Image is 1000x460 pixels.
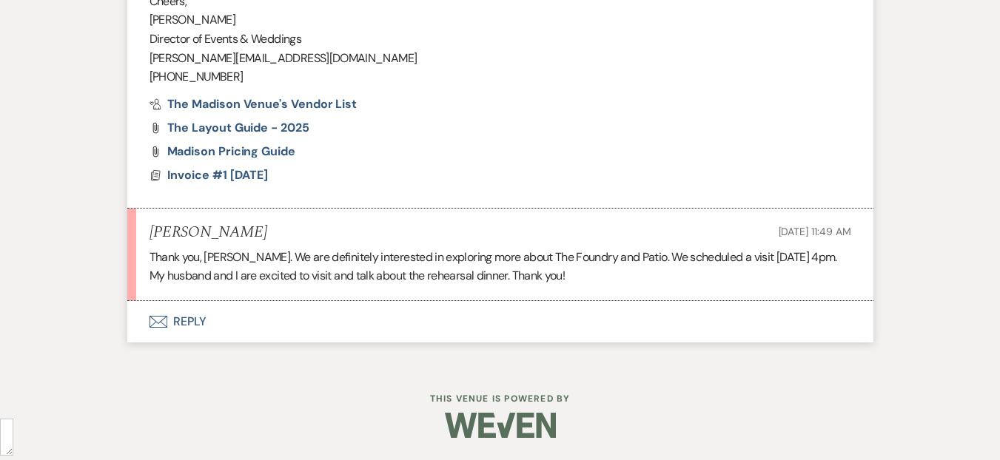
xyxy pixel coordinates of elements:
[167,167,268,183] span: Invoice #1 [DATE]
[150,67,851,87] p: [PHONE_NUMBER]
[127,301,873,342] button: Reply
[167,166,272,184] button: Invoice #1 [DATE]
[167,96,358,112] span: The Madison Venue's Vendor List
[150,248,851,285] p: Thank you, [PERSON_NAME]. We are definitely interested in exploring more about The Foundry and Pa...
[167,146,295,158] a: Madison Pricing Guide
[167,122,309,134] a: The Layout Guide - 2025
[445,399,556,451] img: Weven Logo
[150,10,851,30] p: [PERSON_NAME]
[167,143,295,159] span: Madison Pricing Guide
[150,30,851,49] p: Director of Events & Weddings
[150,98,358,110] a: The Madison Venue's Vendor List
[779,225,851,238] span: [DATE] 11:49 AM
[167,120,309,135] span: The Layout Guide - 2025
[150,223,267,242] h5: [PERSON_NAME]
[150,49,851,68] p: [PERSON_NAME][EMAIL_ADDRESS][DOMAIN_NAME]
